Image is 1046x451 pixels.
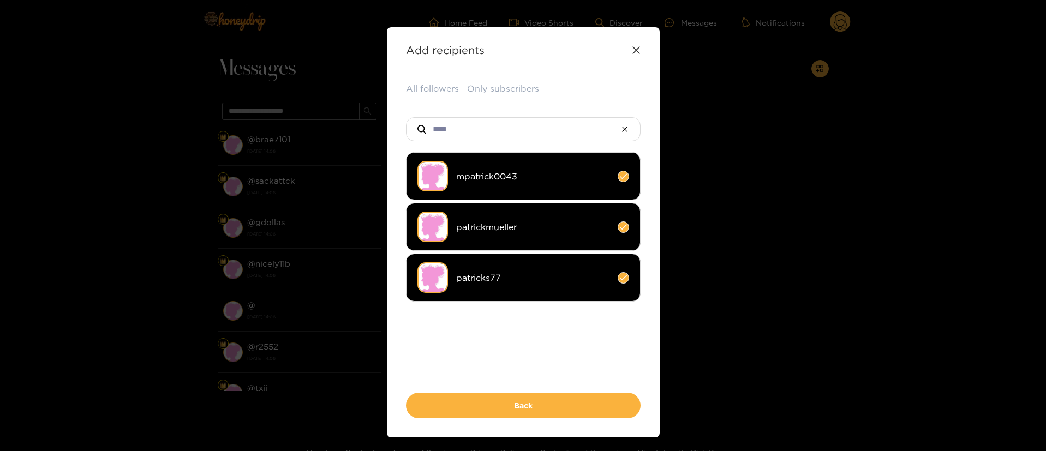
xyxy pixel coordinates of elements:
[406,44,485,56] strong: Add recipients
[456,221,609,233] span: patrickmueller
[406,82,459,95] button: All followers
[406,393,641,418] button: Back
[467,82,539,95] button: Only subscribers
[417,262,448,293] img: no-avatar.png
[417,212,448,242] img: no-avatar.png
[456,272,609,284] span: patricks77
[417,161,448,191] img: no-avatar.png
[456,170,609,183] span: mpatrick0043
